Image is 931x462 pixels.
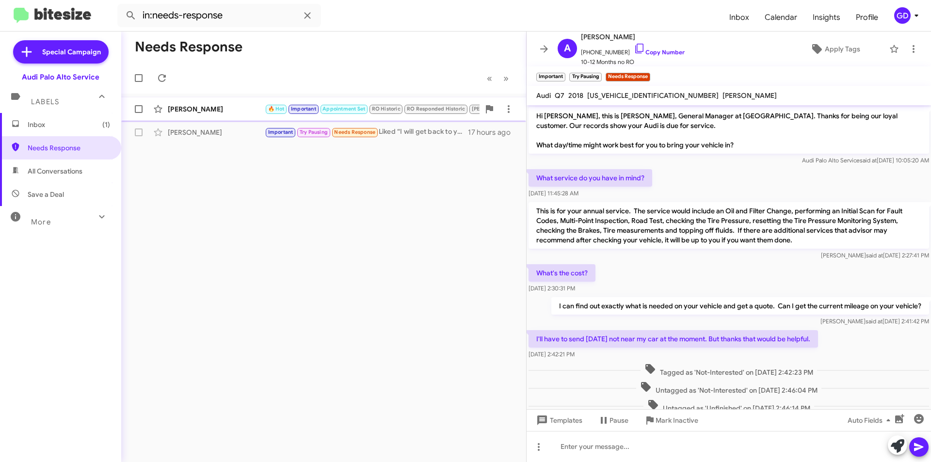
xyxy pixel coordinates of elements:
div: Liked “I will get back to you with the information. Thank you for your patience.” [265,127,468,138]
small: Important [536,73,565,81]
p: What's the cost? [529,264,595,282]
a: Special Campaign [13,40,109,64]
a: Insights [805,3,848,32]
span: » [503,72,509,84]
span: More [31,218,51,226]
span: [PHONE_NUMBER] [581,43,685,57]
span: Q7 [555,91,564,100]
span: said at [860,157,877,164]
div: GD [894,7,911,24]
span: Labels [31,97,59,106]
span: [PERSON_NAME] [581,31,685,43]
span: Try Pausing [300,129,328,135]
span: Audi Palo Alto Service [DATE] 10:05:20 AM [802,157,929,164]
span: [US_VEHICLE_IDENTIFICATION_NUMBER] [587,91,719,100]
p: Hi [PERSON_NAME], this is [PERSON_NAME], General Manager at [GEOGRAPHIC_DATA]. Thanks for being o... [529,107,929,154]
span: 2018 [568,91,583,100]
button: Pause [590,412,636,429]
p: What service do you have in mind? [529,169,652,187]
span: Untagged as 'Unfinished' on [DATE] 2:46:14 PM [643,399,814,413]
span: Auto Fields [848,412,894,429]
span: said at [866,318,883,325]
span: Apply Tags [825,40,860,58]
span: Needs Response [334,129,375,135]
span: [DATE] 2:30:31 PM [529,285,575,292]
p: I can find out exactly what is needed on your vehicle and get a quote. Can I get the current mile... [551,297,929,315]
span: Inbox [28,120,110,129]
span: said at [866,252,883,259]
span: Important [291,106,316,112]
div: If I give you the VIN are you able to look it up? I'm at work and the car is at home [265,103,480,114]
button: Mark Inactive [636,412,706,429]
span: Untagged as 'Not-Interested' on [DATE] 2:46:04 PM [636,381,821,395]
span: Templates [534,412,582,429]
span: 10-12 Months no RO [581,57,685,67]
a: Calendar [757,3,805,32]
span: Important [268,129,293,135]
h1: Needs Response [135,39,242,55]
span: Needs Response [28,143,110,153]
small: Needs Response [606,73,650,81]
span: Pause [610,412,628,429]
a: Profile [848,3,886,32]
button: Apply Tags [785,40,884,58]
span: RO Historic [372,106,401,112]
button: GD [886,7,920,24]
span: [PERSON_NAME] [472,106,515,112]
span: Special Campaign [42,47,101,57]
a: Inbox [722,3,757,32]
span: Appointment Set [322,106,365,112]
span: Mark Inactive [656,412,698,429]
button: Next [498,68,514,88]
div: [PERSON_NAME] [168,104,265,114]
nav: Page navigation example [482,68,514,88]
p: I'll have to send [DATE] not near my car at the moment. But thanks that would be helpful. [529,330,818,348]
span: [PERSON_NAME] [DATE] 2:27:41 PM [821,252,929,259]
span: [PERSON_NAME] [722,91,777,100]
a: Copy Number [634,48,685,56]
span: RO Responded Historic [407,106,465,112]
button: Auto Fields [840,412,902,429]
span: [DATE] 11:45:28 AM [529,190,578,197]
span: All Conversations [28,166,82,176]
div: [PERSON_NAME] [168,127,265,137]
span: « [487,72,492,84]
span: A [564,41,571,56]
button: Previous [481,68,498,88]
small: Try Pausing [569,73,601,81]
span: Audi [536,91,551,100]
input: Search [117,4,321,27]
div: Audi Palo Alto Service [22,72,99,82]
div: 17 hours ago [468,127,518,137]
span: Save a Deal [28,190,64,199]
span: Tagged as 'Not-Interested' on [DATE] 2:42:23 PM [641,363,817,377]
p: This is for your annual service. The service would include an Oil and Filter Change, performing a... [529,202,929,249]
span: 🔥 Hot [268,106,285,112]
span: (1) [102,120,110,129]
span: [DATE] 2:42:21 PM [529,350,575,358]
button: Templates [527,412,590,429]
span: [PERSON_NAME] [DATE] 2:41:42 PM [820,318,929,325]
